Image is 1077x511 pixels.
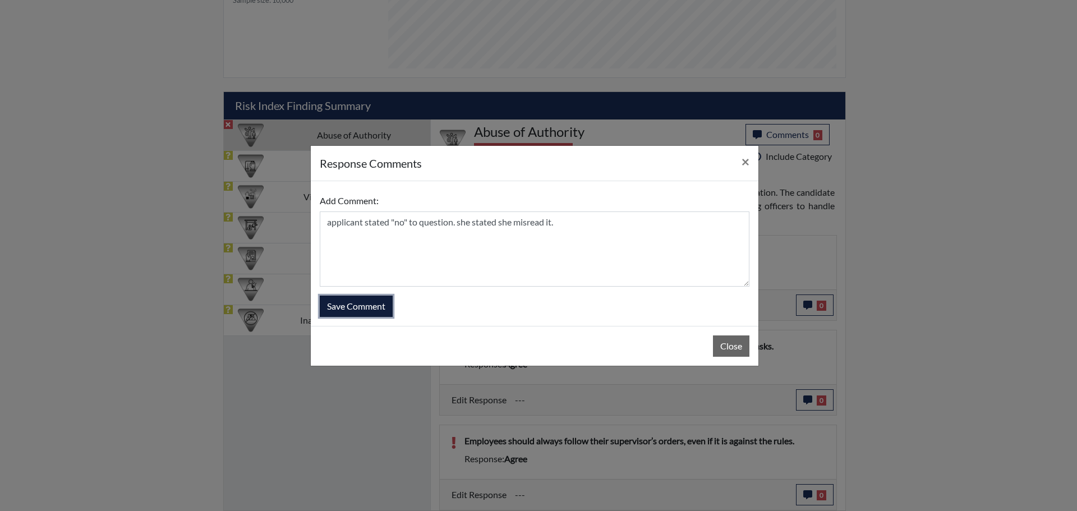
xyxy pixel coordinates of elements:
[733,146,758,177] button: Close
[320,190,379,211] label: Add Comment:
[320,296,393,317] button: Save Comment
[742,153,749,169] span: ×
[320,155,422,172] h5: response Comments
[713,335,749,357] button: Close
